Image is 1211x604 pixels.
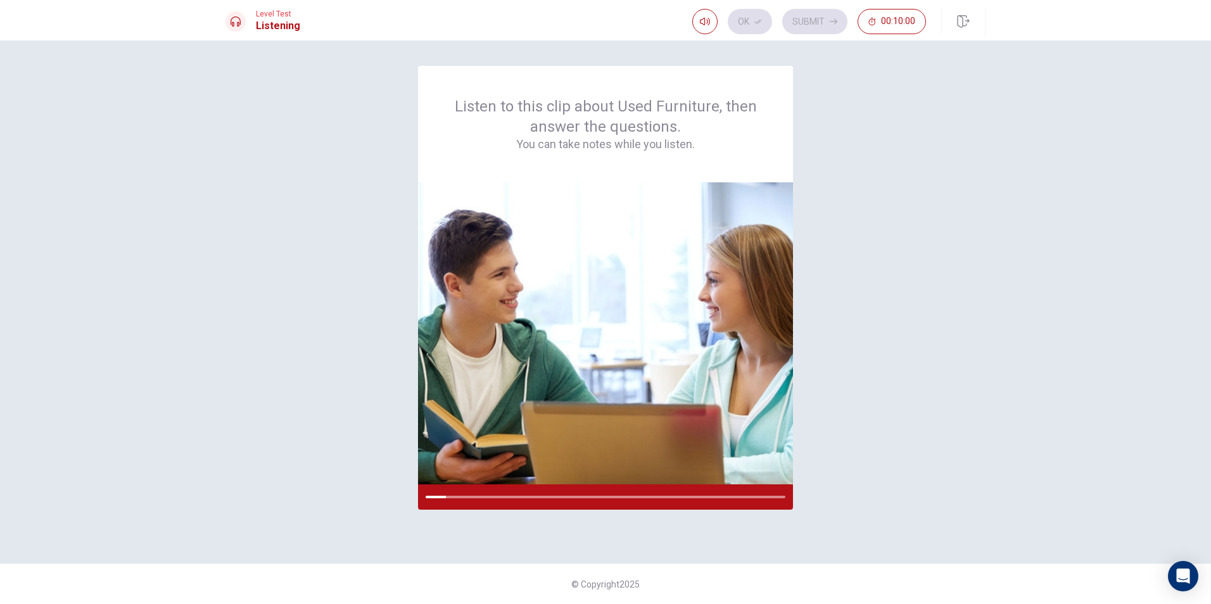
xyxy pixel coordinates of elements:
span: 00:10:00 [881,16,915,27]
h4: You can take notes while you listen. [448,137,763,152]
img: passage image [418,182,793,484]
div: Open Intercom Messenger [1168,561,1198,591]
span: Level Test [256,9,300,18]
h1: Listening [256,18,300,34]
span: © Copyright 2025 [571,579,640,589]
button: 00:10:00 [858,9,926,34]
div: Listen to this clip about Used Furniture, then answer the questions. [448,96,763,152]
